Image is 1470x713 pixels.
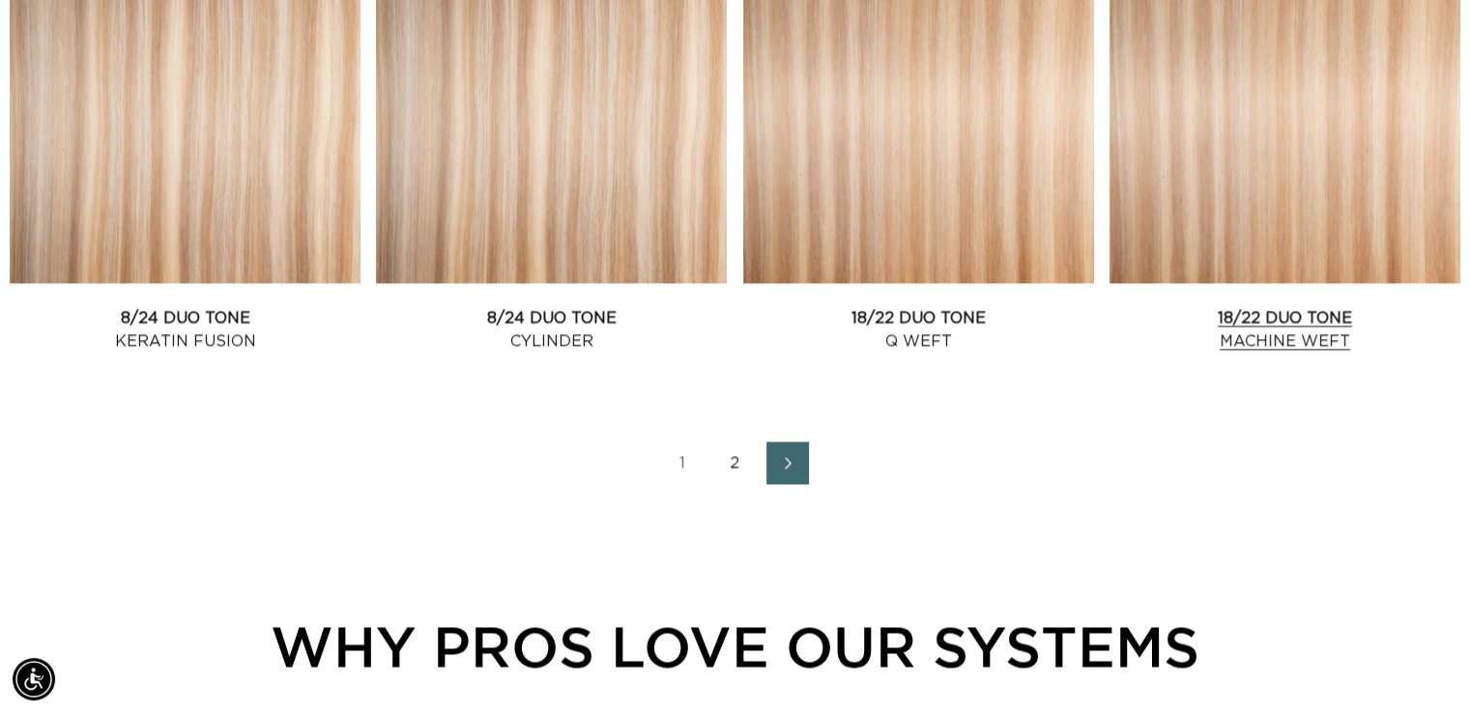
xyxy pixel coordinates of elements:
[376,306,727,353] a: 8/24 Duo Tone Cylinder
[766,442,809,484] a: Next page
[116,604,1354,688] div: WHY PROS LOVE OUR SYSTEMS
[662,442,705,484] a: Page 1
[714,442,757,484] a: Page 2
[10,442,1460,484] nav: Pagination
[10,306,360,353] a: 8/24 Duo Tone Keratin Fusion
[1373,620,1470,713] iframe: Chat Widget
[743,306,1094,353] a: 18/22 Duo Tone Q Weft
[13,658,55,700] div: Accessibility Menu
[1110,306,1460,353] a: 18/22 Duo Tone Machine Weft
